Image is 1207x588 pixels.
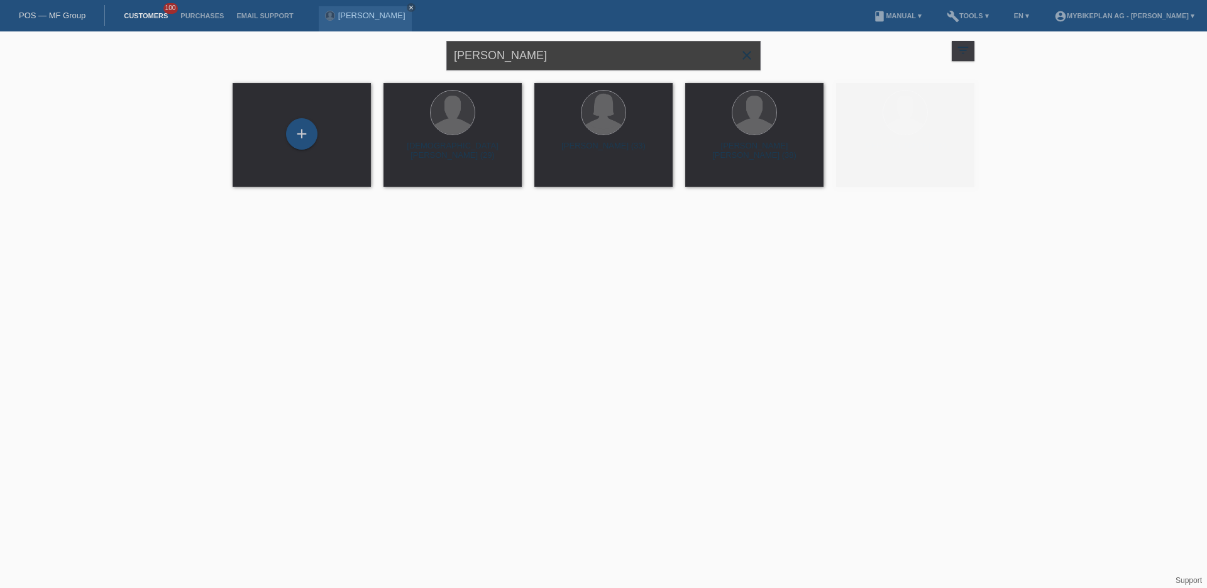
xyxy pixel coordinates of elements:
a: Customers [118,12,174,19]
a: buildTools ▾ [940,12,995,19]
a: Purchases [174,12,230,19]
input: Search... [446,41,761,70]
i: book [873,10,886,23]
div: Add customer [287,123,317,145]
i: filter_list [956,43,970,57]
i: close [408,4,414,11]
a: EN ▾ [1008,12,1035,19]
a: Support [1176,576,1202,585]
a: bookManual ▾ [867,12,928,19]
div: [DEMOGRAPHIC_DATA][PERSON_NAME] (29) [394,141,512,161]
div: [PERSON_NAME] (36) [846,141,964,161]
i: build [947,10,959,23]
i: account_circle [1054,10,1067,23]
span: 100 [163,3,179,14]
a: Email Support [230,12,299,19]
a: [PERSON_NAME] [338,11,405,20]
a: close [407,3,416,12]
a: POS — MF Group [19,11,85,20]
a: account_circleMybikeplan AG - [PERSON_NAME] ▾ [1048,12,1201,19]
div: [PERSON_NAME] [PERSON_NAME] (38) [695,141,813,161]
div: [PERSON_NAME] (33) [544,141,663,161]
i: close [739,48,754,63]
